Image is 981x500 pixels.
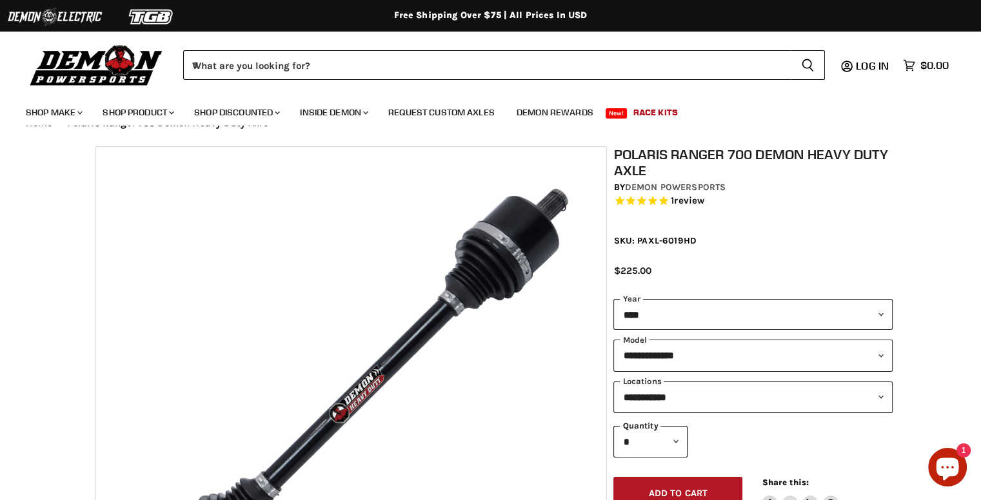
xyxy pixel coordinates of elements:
span: Share this: [762,477,808,487]
span: review [674,195,704,207]
button: Search [791,50,825,80]
a: Request Custom Axles [379,99,504,126]
span: $225.00 [613,265,651,276]
select: Quantity [613,426,688,457]
a: Demon Rewards [507,99,603,126]
a: Race Kits [624,99,688,126]
h1: Polaris Ranger 700 Demon Heavy Duty Axle [613,146,892,178]
span: $0.00 [920,59,949,72]
a: Demon Powersports [625,182,726,193]
inbox-online-store-chat: Shopify online store chat [924,448,971,490]
span: Log in [856,59,889,72]
a: Inside Demon [290,99,376,126]
img: Demon Electric Logo 2 [6,5,103,29]
span: Rated 5.0 out of 5 stars 1 reviews [613,195,892,208]
a: Shop Product [93,99,182,126]
span: 1 reviews [671,195,704,207]
span: Add to cart [649,488,708,499]
form: Product [183,50,825,80]
select: year [613,299,892,331]
a: Shop Make [16,99,90,126]
a: Log in [850,60,897,72]
span: New! [606,108,628,119]
select: modal-name [613,340,892,371]
a: Shop Discounted [184,99,288,126]
div: by [613,180,892,195]
input: When autocomplete results are available use up and down arrows to review and enter to select [183,50,791,80]
img: TGB Logo 2 [103,5,200,29]
select: keys [613,381,892,413]
ul: Main menu [16,94,946,126]
img: Demon Powersports [26,42,167,88]
a: $0.00 [897,56,955,75]
div: SKU: PAXL-6019HD [613,234,892,247]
